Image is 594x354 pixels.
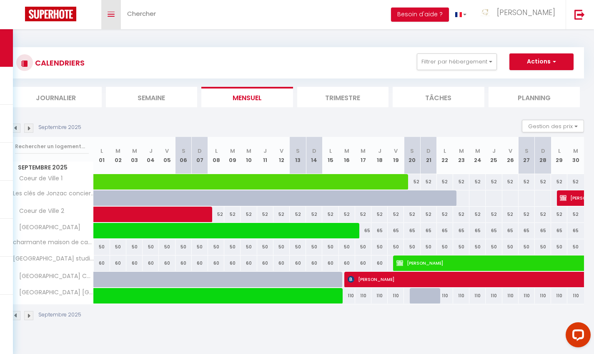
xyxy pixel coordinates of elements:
p: Septembre 2025 [38,124,81,131]
div: 60 [192,255,208,271]
div: 50 [126,239,143,255]
div: 65 [469,223,486,238]
th: 23 [453,137,469,174]
div: 52 [339,207,355,222]
span: Coeur de Ville 2 [12,207,66,216]
th: 29 [551,137,567,174]
div: 52 [535,174,551,190]
li: Journalier [10,87,102,107]
abbr: J [492,147,496,155]
div: 60 [241,255,257,271]
th: 19 [388,137,404,174]
abbr: D [198,147,202,155]
div: 50 [371,239,388,255]
th: 11 [257,137,273,174]
div: 110 [469,288,486,303]
th: 05 [159,137,175,174]
div: 60 [290,255,306,271]
abbr: M [459,147,464,155]
div: 50 [110,239,126,255]
span: Septembre 2025 [10,162,93,174]
div: 60 [126,255,143,271]
div: 60 [94,255,110,271]
div: 50 [306,239,322,255]
div: 52 [322,207,338,222]
div: 50 [159,239,175,255]
abbr: J [149,147,153,155]
div: 52 [502,207,519,222]
abbr: M [132,147,137,155]
div: 52 [355,207,371,222]
div: 52 [469,207,486,222]
th: 06 [175,137,192,174]
div: 60 [224,255,241,271]
div: 50 [257,239,273,255]
div: 50 [567,239,584,255]
abbr: M [230,147,235,155]
th: 12 [273,137,290,174]
th: 28 [535,137,551,174]
div: 52 [502,174,519,190]
abbr: J [378,147,381,155]
th: 25 [486,137,502,174]
div: 50 [224,239,241,255]
th: 01 [94,137,110,174]
div: 60 [175,255,192,271]
abbr: V [280,147,283,155]
th: 15 [322,137,338,174]
div: 50 [437,239,453,255]
th: 10 [241,137,257,174]
abbr: S [296,147,300,155]
div: 65 [567,223,584,238]
span: [GEOGRAPHIC_DATA] [12,223,83,232]
div: 50 [322,239,338,255]
div: 52 [551,207,567,222]
th: 18 [371,137,388,174]
li: Mensuel [201,87,293,107]
th: 04 [143,137,159,174]
div: 65 [421,223,437,238]
iframe: LiveChat chat widget [559,319,594,354]
div: 110 [551,288,567,303]
div: 52 [486,174,502,190]
div: 110 [535,288,551,303]
div: 110 [519,288,535,303]
div: 60 [339,255,355,271]
abbr: M [115,147,120,155]
span: Les clés de Jonzac conciergerie Carré des Antilles [12,190,95,197]
div: 60 [159,255,175,271]
p: Septembre 2025 [38,311,81,319]
th: 26 [502,137,519,174]
th: 09 [224,137,241,174]
h3: CALENDRIERS [33,53,85,72]
abbr: V [394,147,398,155]
div: 65 [502,223,519,238]
div: 50 [208,239,224,255]
th: 16 [339,137,355,174]
th: 07 [192,137,208,174]
div: 50 [486,239,502,255]
div: 52 [421,207,437,222]
div: 50 [469,239,486,255]
span: charmante maison de campagne [12,239,95,245]
div: 52 [404,207,420,222]
div: 52 [551,174,567,190]
div: 65 [404,223,420,238]
abbr: L [215,147,218,155]
abbr: L [329,147,332,155]
abbr: S [525,147,529,155]
div: 110 [453,288,469,303]
li: Tâches [393,87,484,107]
div: 65 [535,223,551,238]
div: 52 [486,207,502,222]
span: [GEOGRAPHIC_DATA] studio DUGUA [12,255,95,262]
th: 21 [421,137,437,174]
th: 03 [126,137,143,174]
th: 20 [404,137,420,174]
button: Actions [509,53,574,70]
div: 50 [241,239,257,255]
div: 110 [486,288,502,303]
abbr: D [541,147,545,155]
th: 14 [306,137,322,174]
